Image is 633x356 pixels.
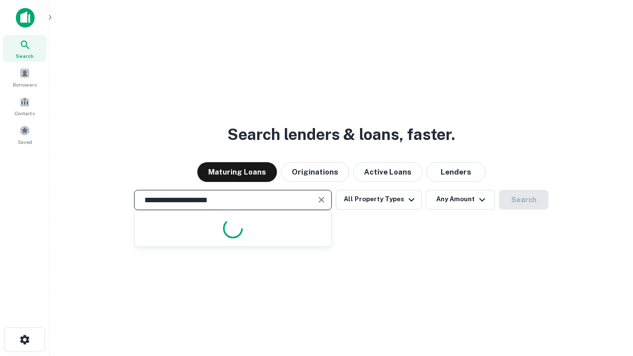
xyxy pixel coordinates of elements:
[197,162,277,182] button: Maturing Loans
[227,123,455,146] h3: Search lenders & loans, faster.
[15,109,35,117] span: Contacts
[18,138,32,146] span: Saved
[336,190,422,210] button: All Property Types
[3,64,46,90] a: Borrowers
[3,92,46,119] a: Contacts
[584,277,633,324] iframe: Chat Widget
[315,193,328,207] button: Clear
[426,190,495,210] button: Any Amount
[426,162,486,182] button: Lenders
[16,52,34,60] span: Search
[16,8,35,28] img: capitalize-icon.png
[3,121,46,148] a: Saved
[281,162,349,182] button: Originations
[13,81,37,89] span: Borrowers
[3,35,46,62] a: Search
[353,162,422,182] button: Active Loans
